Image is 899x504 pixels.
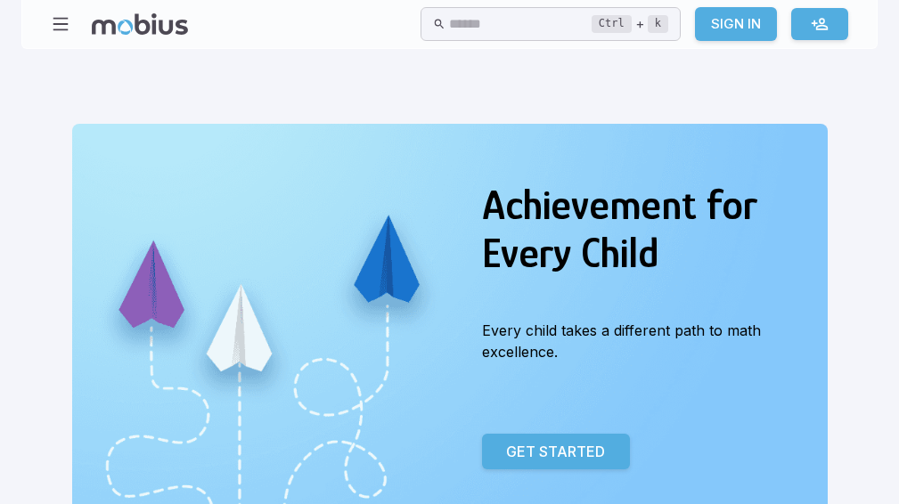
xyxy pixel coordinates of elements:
[648,15,668,33] kbd: k
[482,434,630,469] a: Get Started
[506,441,605,462] p: Get Started
[482,181,778,277] h2: Achievement for Every Child
[592,13,668,35] div: +
[695,7,777,41] a: Sign In
[482,320,778,362] p: Every child takes a different path to math excellence.
[592,15,632,33] kbd: Ctrl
